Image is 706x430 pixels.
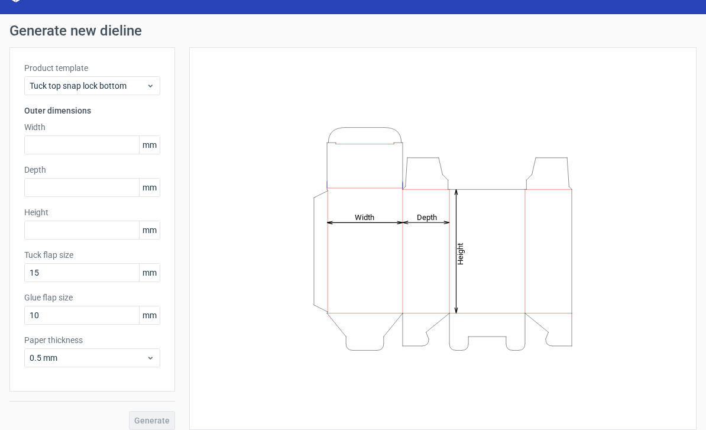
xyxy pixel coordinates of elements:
[417,212,437,221] tspan: Depth
[30,352,146,364] span: 0.5 mm
[24,62,160,74] label: Product template
[24,334,160,346] label: Paper thickness
[139,264,160,282] span: mm
[456,243,465,264] tspan: Height
[139,136,160,154] span: mm
[30,80,146,92] span: Tuck top snap lock bottom
[139,179,160,196] span: mm
[24,249,160,261] label: Tuck flap size
[24,164,160,176] label: Depth
[139,221,160,239] span: mm
[24,292,160,303] label: Glue flap size
[24,105,160,117] h3: Outer dimensions
[355,212,374,221] tspan: Width
[139,306,160,324] span: mm
[24,206,160,218] label: Height
[24,121,160,133] label: Width
[9,24,697,38] h1: Generate new dieline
